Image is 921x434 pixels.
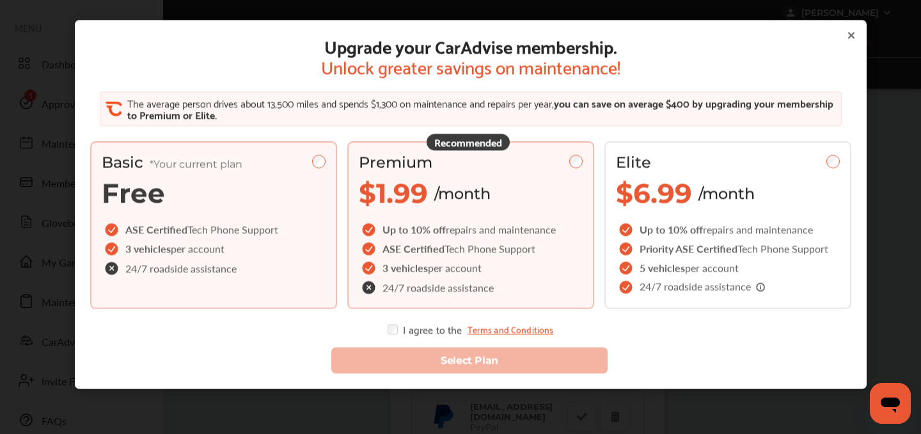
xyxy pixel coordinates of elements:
span: 5 vehicles [640,260,685,275]
span: Upgrade your CarAdvise membership. [321,35,620,56]
img: checkIcon.6d469ec1.svg [362,223,377,236]
span: Unlock greater savings on maintenance! [321,56,620,76]
span: /month [434,184,491,203]
span: per account [428,260,482,275]
span: per account [171,241,224,256]
span: 24/7 roadside assistance [125,263,237,274]
span: Free [102,176,165,210]
span: 24/7 roadside assistance [382,283,494,293]
img: CA_CheckIcon.cf4f08d4.svg [106,100,122,117]
img: checkIcon.6d469ec1.svg [105,242,120,255]
img: checkIcon.6d469ec1.svg [105,223,120,236]
span: 3 vehicles [382,260,428,275]
span: 3 vehicles [125,241,171,256]
div: I agree to the [388,324,553,334]
span: per account [685,260,739,275]
span: Priority ASE Certified [640,241,737,256]
span: Tech Phone Support [737,241,828,256]
span: you can save on average $400 by upgrading your membership to Premium or Elite. [127,94,833,123]
span: ASE Certified [125,222,187,236]
img: checkIcon.6d469ec1.svg [362,261,377,274]
span: Tech Phone Support [187,222,278,236]
span: $6.99 [616,176,692,210]
img: checkIcon.6d469ec1.svg [619,223,634,236]
span: Premium [359,153,432,171]
a: Terms and Conditions [468,324,554,334]
span: Elite [616,153,651,171]
span: repairs and maintenance [703,222,813,236]
span: Up to 10% off [640,222,703,236]
span: The average person drives about 13,500 miles and spends $1,300 on maintenance and repairs per year, [127,94,554,111]
img: checkIcon.6d469ec1.svg [619,261,634,274]
span: Up to 10% off [382,222,446,236]
span: 24/7 roadside assistance [640,281,766,293]
span: ASE Certified [382,241,445,256]
iframe: Button to launch messaging window [870,383,911,424]
img: check-cross-icon.c68f34ea.svg [362,281,377,294]
span: repairs and maintenance [446,222,556,236]
img: check-cross-icon.c68f34ea.svg [105,261,120,275]
span: $1.99 [359,176,428,210]
span: *Your current plan [150,158,242,170]
span: /month [698,184,755,203]
span: Basic [102,153,242,171]
img: checkIcon.6d469ec1.svg [362,242,377,255]
div: Recommended [427,134,510,150]
span: Tech Phone Support [445,241,535,256]
img: checkIcon.6d469ec1.svg [619,242,634,255]
img: checkIcon.6d469ec1.svg [619,281,634,293]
